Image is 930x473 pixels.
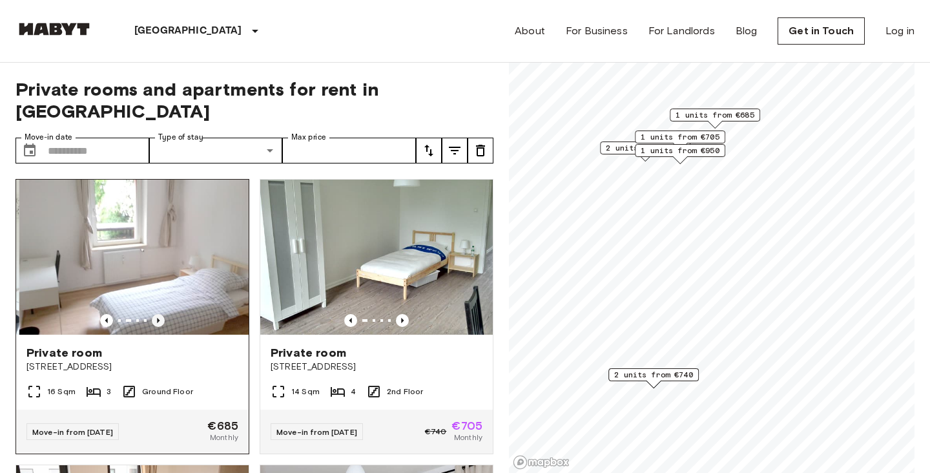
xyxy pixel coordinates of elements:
[736,23,758,39] a: Blog
[387,386,423,397] span: 2nd Floor
[451,420,482,432] span: €705
[425,426,447,437] span: €740
[19,180,252,335] img: Marketing picture of unit DE-03-013-01M
[641,145,719,156] span: 1 units from €950
[291,386,320,397] span: 14 Sqm
[396,314,409,327] button: Previous image
[207,420,238,432] span: €685
[442,138,468,163] button: tune
[454,432,482,443] span: Monthly
[676,109,754,121] span: 1 units from €685
[26,345,102,361] span: Private room
[608,368,699,388] div: Map marker
[47,386,76,397] span: 16 Sqm
[271,361,482,373] span: [STREET_ADDRESS]
[276,427,357,437] span: Move-in from [DATE]
[468,138,493,163] button: tune
[17,138,43,163] button: Choose date
[15,78,493,122] span: Private rooms and apartments for rent in [GEOGRAPHIC_DATA]
[648,23,715,39] a: For Landlords
[641,131,719,143] span: 1 units from €705
[210,432,238,443] span: Monthly
[416,138,442,163] button: tune
[25,132,72,143] label: Move-in date
[513,455,570,470] a: Mapbox logo
[885,23,914,39] a: Log in
[600,142,690,162] div: Map marker
[344,314,357,327] button: Previous image
[158,132,203,143] label: Type of stay
[670,109,760,129] div: Map marker
[778,17,865,45] a: Get in Touch
[566,23,628,39] a: For Business
[152,314,165,327] button: Previous image
[32,427,113,437] span: Move-in from [DATE]
[635,131,725,151] div: Map marker
[291,132,326,143] label: Max price
[100,314,113,327] button: Previous image
[635,144,725,164] div: Map marker
[107,386,111,397] span: 3
[15,23,93,36] img: Habyt
[15,179,249,454] a: Marketing picture of unit DE-03-013-01MMarketing picture of unit DE-03-013-01MPrevious imagePrevi...
[614,369,693,381] span: 2 units from €740
[260,179,493,454] a: Marketing picture of unit DE-03-015-02MPrevious imagePrevious imagePrivate room[STREET_ADDRESS]14...
[260,180,493,335] img: Marketing picture of unit DE-03-015-02M
[606,142,685,154] span: 2 units from €910
[351,386,356,397] span: 4
[142,386,193,397] span: Ground Floor
[26,361,238,373] span: [STREET_ADDRESS]
[515,23,545,39] a: About
[271,345,346,361] span: Private room
[134,23,242,39] p: [GEOGRAPHIC_DATA]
